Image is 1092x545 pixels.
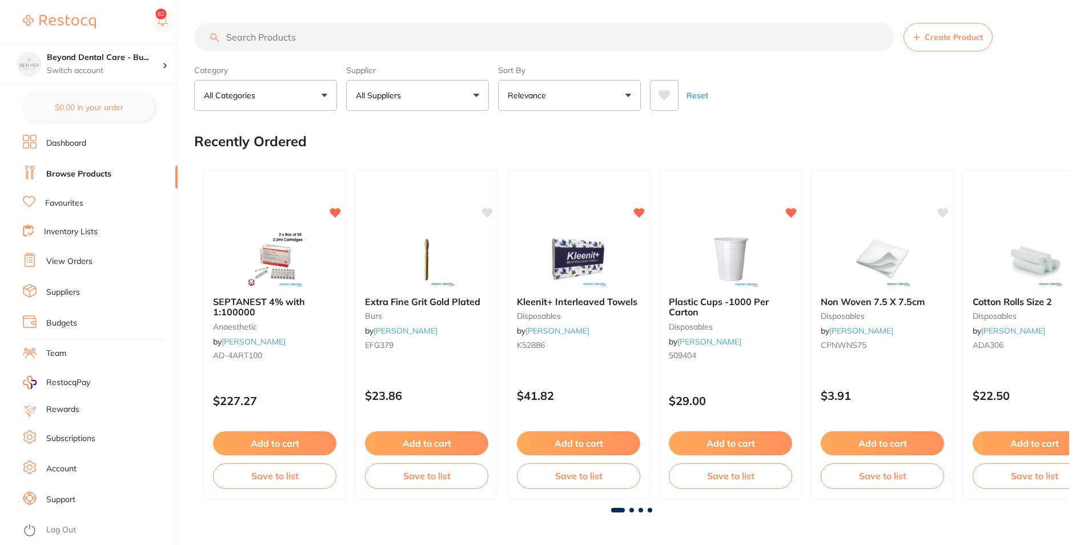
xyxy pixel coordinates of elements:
small: EFG379 [365,340,488,350]
a: [PERSON_NAME] [374,326,437,336]
button: Create Product [904,23,993,51]
b: Extra Fine Grit Gold Plated [365,296,488,307]
button: $0.00 in your order [23,94,155,121]
p: $3.91 [821,389,944,402]
b: Kleenit+ Interleaved Towels [517,296,640,307]
p: Switch account [47,65,162,77]
img: Restocq Logo [23,15,96,29]
span: by [517,326,589,336]
b: Plastic Cups -1000 Per Carton [669,296,792,318]
span: RestocqPay [46,377,90,388]
a: Log Out [46,524,76,536]
small: K52886 [517,340,640,350]
a: [PERSON_NAME] [222,336,286,347]
a: RestocqPay [23,376,90,389]
img: Beyond Dental Care - Burpengary [18,53,41,75]
span: by [973,326,1045,336]
small: anaesthetic [213,322,336,331]
a: Rewards [46,404,79,415]
p: $23.86 [365,389,488,402]
button: Add to cart [517,431,640,455]
a: Favourites [45,198,83,209]
p: All Suppliers [356,90,406,101]
button: Save to list [669,463,792,488]
a: Support [46,494,75,506]
label: Supplier [346,65,489,75]
a: Team [46,348,66,359]
input: Search Products [194,23,894,51]
button: All Categories [194,80,337,111]
a: [PERSON_NAME] [677,336,741,347]
small: disposables [669,322,792,331]
p: Relevance [508,90,551,101]
label: Sort By [498,65,641,75]
p: $41.82 [517,389,640,402]
a: Browse Products [46,169,111,180]
button: Relevance [498,80,641,111]
button: Log Out [23,522,174,540]
img: Non Woven 7.5 X 7.5cm [845,230,920,287]
small: CPNWNS75 [821,340,944,350]
button: Save to list [517,463,640,488]
small: disposables [821,311,944,320]
img: Cotton Rolls Size 2 [997,230,1071,287]
a: [PERSON_NAME] [525,326,589,336]
b: Non Woven 7.5 X 7.5cm [821,296,944,307]
a: Inventory Lists [44,226,98,238]
small: 509404 [669,351,792,360]
h4: Beyond Dental Care - Burpengary [47,52,162,63]
span: by [669,336,741,347]
span: Create Product [925,33,983,42]
a: Budgets [46,318,77,329]
a: [PERSON_NAME] [981,326,1045,336]
button: Save to list [213,463,336,488]
button: All Suppliers [346,80,489,111]
small: burs [365,311,488,320]
button: Save to list [821,463,944,488]
h2: Recently Ordered [194,134,307,150]
img: Plastic Cups -1000 Per Carton [693,230,768,287]
button: Add to cart [213,431,336,455]
a: [PERSON_NAME] [829,326,893,336]
p: $227.27 [213,394,336,407]
button: Save to list [365,463,488,488]
img: Extra Fine Grit Gold Plated [390,230,464,287]
button: Reset [683,80,712,111]
img: SEPTANEST 4% with 1:100000 [238,230,312,287]
img: RestocqPay [23,376,37,389]
small: AD-4ART100 [213,351,336,360]
a: Suppliers [46,287,80,298]
a: Restocq Logo [23,9,96,35]
a: Subscriptions [46,433,95,444]
img: Kleenit+ Interleaved Towels [541,230,616,287]
button: Add to cart [365,431,488,455]
a: Dashboard [46,138,86,149]
span: by [365,326,437,336]
p: $29.00 [669,394,792,407]
span: by [821,326,893,336]
button: Add to cart [821,431,944,455]
a: View Orders [46,256,93,267]
small: disposables [517,311,640,320]
b: SEPTANEST 4% with 1:100000 [213,296,336,318]
button: Add to cart [669,431,792,455]
p: All Categories [204,90,260,101]
a: Account [46,463,77,475]
label: Category [194,65,337,75]
span: by [213,336,286,347]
